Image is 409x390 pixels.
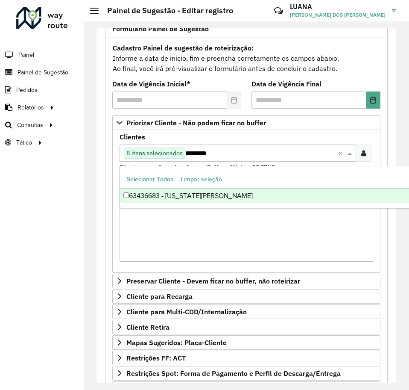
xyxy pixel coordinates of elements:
span: [PERSON_NAME] DOS [PERSON_NAME] [290,11,386,19]
label: Data de Vigência Final [251,79,321,89]
span: Painel [18,50,34,59]
span: 8 itens selecionados [124,148,185,158]
a: Cliente para Recarga [112,289,380,304]
span: Formulário Painel de Sugestão [112,25,209,32]
span: Pedidos [16,86,38,95]
h3: LUANA [290,3,386,11]
button: Limpar seleção [177,173,226,186]
a: Cliente para Multi-CDD/Internalização [112,304,380,319]
a: Cliente Retira [112,320,380,334]
span: Cliente Retira [126,324,169,331]
span: Tático [16,138,32,147]
span: Priorizar Cliente - Não podem ficar no buffer [126,119,266,126]
span: Cliente para Recarga [126,293,193,300]
a: Restrições FF: ACT [112,351,380,365]
span: Preservar Cliente - Devem ficar no buffer, não roteirizar [126,278,300,284]
h2: Painel de Sugestão - Editar registro [99,6,233,15]
label: Data de Vigência Inicial [112,79,190,89]
span: Mapas Sugeridos: Placa-Cliente [126,339,227,346]
a: Preservar Cliente - Devem ficar no buffer, não roteirizar [112,274,380,288]
span: Consultas [17,121,43,130]
span: Cliente para Multi-CDD/Internalização [126,308,247,315]
a: Contato Rápido [269,2,288,20]
span: Relatórios [18,103,44,112]
div: Informe a data de inicio, fim e preencha corretamente os campos abaixo. Ao final, você irá pré-vi... [112,42,380,74]
small: Clientes que não podem ficar no Buffer – Máximo 50 PDVS [120,163,275,171]
span: Restrições Spot: Forma de Pagamento e Perfil de Descarga/Entrega [126,370,341,377]
a: Restrições Spot: Forma de Pagamento e Perfil de Descarga/Entrega [112,366,380,381]
span: Restrições FF: ACT [126,355,186,361]
span: Painel de Sugestão [18,68,68,77]
div: Priorizar Cliente - Não podem ficar no buffer [112,130,380,273]
a: Mapas Sugeridos: Placa-Cliente [112,335,380,350]
span: Clear all [338,148,345,158]
label: Clientes [120,132,145,142]
a: Priorizar Cliente - Não podem ficar no buffer [112,115,380,130]
button: Choose Date [366,92,380,109]
strong: Cadastro Painel de sugestão de roteirização: [113,44,254,52]
button: Selecionar Todos [123,173,177,186]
